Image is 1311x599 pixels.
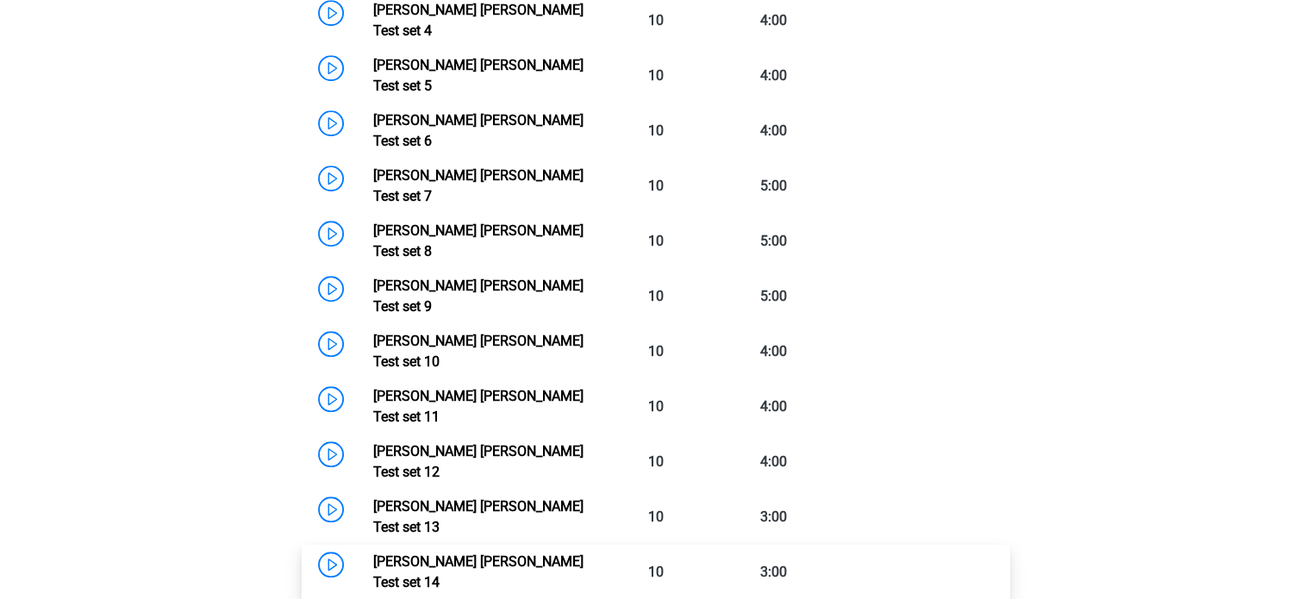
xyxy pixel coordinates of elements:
a: [PERSON_NAME] [PERSON_NAME] Test set 9 [373,278,584,315]
a: [PERSON_NAME] [PERSON_NAME] Test set 6 [373,112,584,149]
a: [PERSON_NAME] [PERSON_NAME] Test set 13 [373,498,584,535]
a: [PERSON_NAME] [PERSON_NAME] Test set 7 [373,167,584,204]
a: [PERSON_NAME] [PERSON_NAME] Test set 10 [373,333,584,370]
a: [PERSON_NAME] [PERSON_NAME] Test set 8 [373,222,584,259]
a: [PERSON_NAME] [PERSON_NAME] Test set 11 [373,388,584,425]
a: [PERSON_NAME] [PERSON_NAME] Test set 12 [373,443,584,480]
a: [PERSON_NAME] [PERSON_NAME] Test set 14 [373,553,584,590]
a: [PERSON_NAME] [PERSON_NAME] Test set 5 [373,57,584,94]
a: [PERSON_NAME] [PERSON_NAME] Test set 4 [373,2,584,39]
